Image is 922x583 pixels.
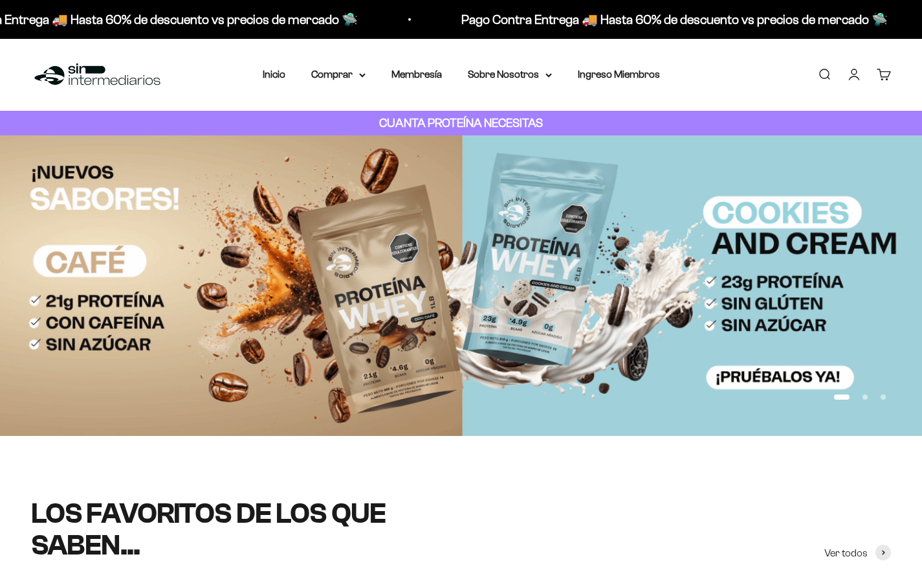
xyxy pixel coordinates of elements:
[311,66,366,83] summary: Comprar
[391,69,442,80] a: Membresía
[578,69,660,80] a: Ingreso Miembros
[31,497,386,560] split-lines: LOS FAVORITOS DE LOS QUE SABEN...
[263,69,285,80] a: Inicio
[824,545,868,562] span: Ver todos
[379,116,543,130] strong: CUANTA PROTEÍNA NECESITAS
[824,545,891,562] a: Ver todos
[450,9,876,30] p: Pago Contra Entrega 🚚 Hasta 60% de descuento vs precios de mercado 🛸
[468,66,552,83] summary: Sobre Nosotros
